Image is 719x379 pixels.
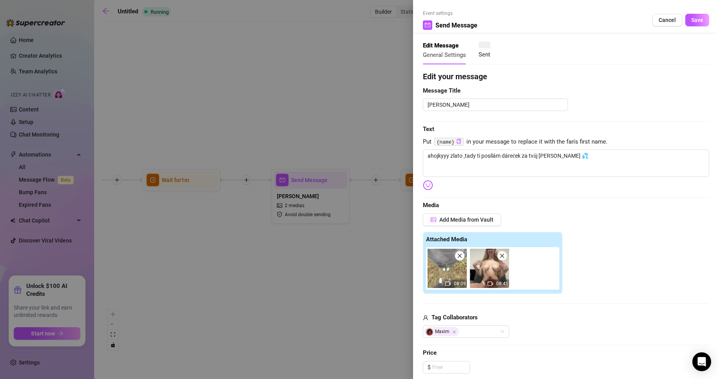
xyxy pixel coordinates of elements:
span: 08:45 [496,281,508,286]
img: avatar.jpg [426,328,433,335]
div: Open Intercom Messenger [692,352,711,371]
span: Close [452,330,456,334]
strong: Edit Message [423,42,459,49]
span: mail [425,22,430,28]
input: Free [432,361,470,373]
code: {name} [434,138,464,146]
textarea: ahojkyyy zlato ,tady ti posílám dáreček za tvůj [PERSON_NAME] 💦 [423,149,709,177]
button: Save [685,14,709,26]
strong: Tag Collaborators [431,314,478,321]
div: 08:45 [470,249,509,288]
span: video-camera [488,281,493,286]
span: close [457,253,462,259]
strong: Price [423,349,437,356]
button: Add Media from Vault [423,213,501,226]
span: picture [431,217,436,222]
img: media [428,249,467,288]
strong: Edit your message [423,72,487,81]
span: Put in your message to replace it with the fan's first name. [423,137,709,147]
strong: Message Title [423,87,461,94]
img: svg%3e [423,180,433,190]
strong: Attached Media [426,236,467,243]
strong: Text [423,126,434,133]
button: Cancel [652,14,682,26]
span: copy [456,139,461,144]
span: user [423,313,428,323]
button: Click to Copy [456,139,461,145]
span: Event settings [423,10,477,17]
span: close [499,253,505,259]
span: 08:09 [454,281,466,286]
strong: Media [423,202,439,209]
span: Sent [479,51,490,58]
span: Cancel [659,17,676,23]
span: Maxim [424,327,459,336]
div: 08:09 [428,249,467,288]
span: video-camera [445,281,451,286]
span: Add Media from Vault [439,217,493,223]
textarea: [PERSON_NAME] [423,98,568,111]
span: Send Message [435,20,477,30]
span: Save [691,17,703,23]
span: General Settings [423,51,466,58]
img: media [470,249,509,288]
